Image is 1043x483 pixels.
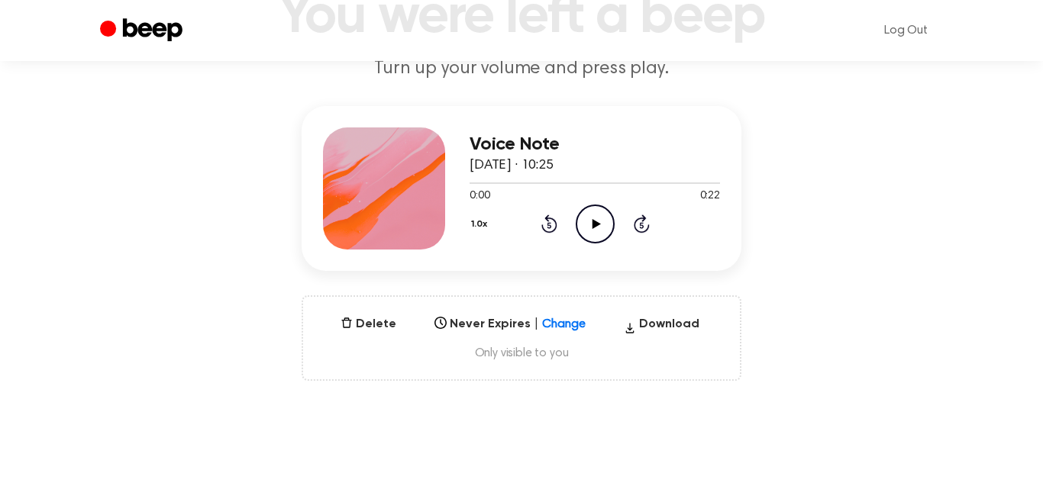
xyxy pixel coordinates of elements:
a: Log Out [869,12,943,49]
button: Delete [334,315,402,333]
span: [DATE] · 10:25 [470,159,554,172]
button: 1.0x [470,211,493,237]
span: 0:00 [470,188,489,204]
p: Turn up your volume and press play. [228,56,815,82]
span: 0:22 [700,188,720,204]
h3: Voice Note [470,134,720,155]
button: Download [618,315,706,340]
span: Only visible to you [321,346,722,361]
a: Beep [100,16,186,46]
